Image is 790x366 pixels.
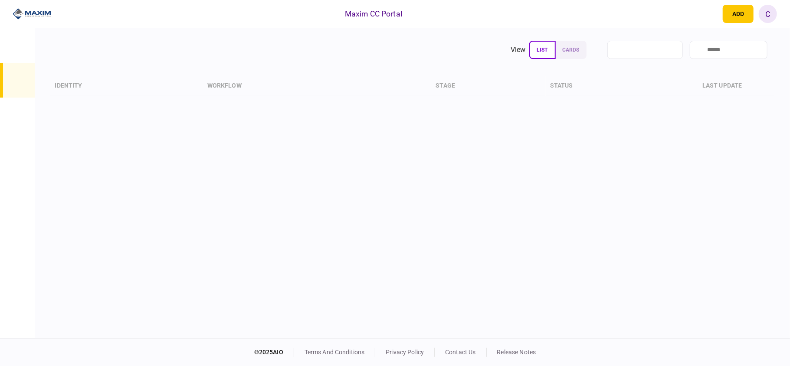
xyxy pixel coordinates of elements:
[698,76,774,96] th: last update
[723,5,754,23] button: open adding identity options
[563,47,580,53] span: cards
[254,348,294,357] div: © 2025 AIO
[13,7,51,20] img: client company logo
[50,76,203,96] th: identity
[529,41,556,59] button: list
[445,349,475,356] a: contact us
[699,5,718,23] button: open notifications list
[537,47,548,53] span: list
[511,45,526,55] div: view
[497,349,536,356] a: release notes
[546,76,698,96] th: status
[386,349,424,356] a: privacy policy
[759,5,777,23] button: C
[305,349,365,356] a: terms and conditions
[431,76,545,96] th: stage
[345,8,402,20] div: Maxim CC Portal
[556,41,587,59] button: cards
[203,76,432,96] th: workflow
